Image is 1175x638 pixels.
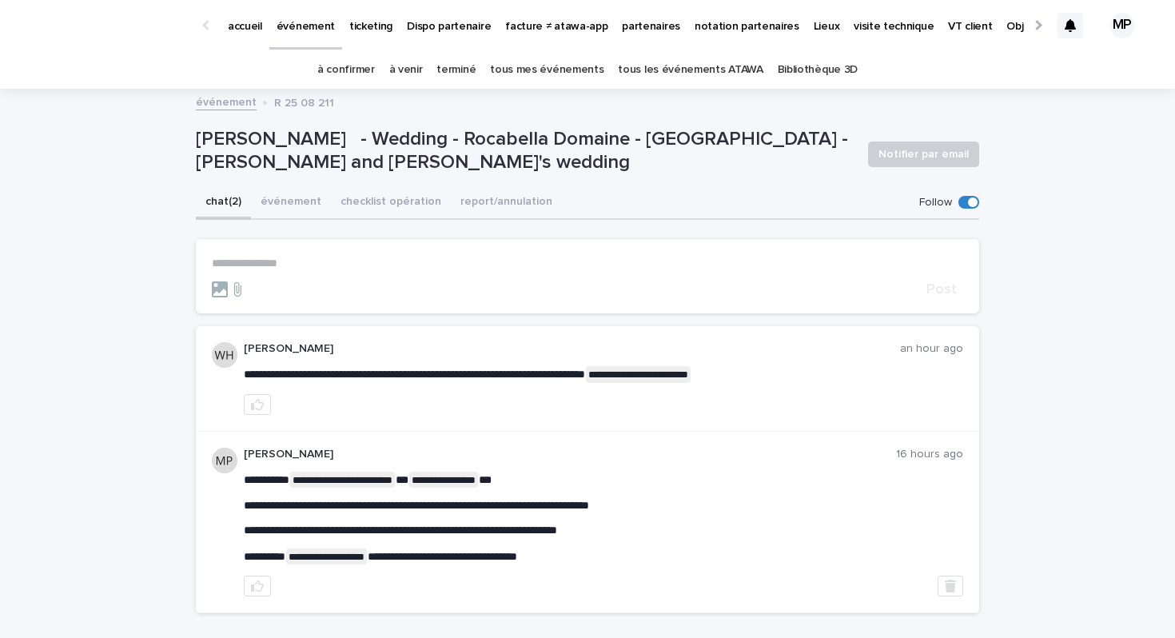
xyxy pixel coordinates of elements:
span: Notifier par email [878,146,969,162]
a: à venir [389,51,423,89]
p: an hour ago [900,342,963,356]
button: like this post [244,576,271,596]
p: [PERSON_NAME] [244,448,896,461]
button: événement [251,186,331,220]
div: MP [1109,13,1135,38]
a: à confirmer [317,51,375,89]
button: Delete post [938,576,963,596]
a: tous mes événements [490,51,603,89]
button: Post [920,282,963,297]
button: like this post [244,394,271,415]
a: Bibliothèque 3D [778,51,858,89]
p: [PERSON_NAME] - Wedding - Rocabella Domaine - [GEOGRAPHIC_DATA] - [PERSON_NAME] and [PERSON_NAME]... [196,128,855,174]
button: checklist opération [331,186,451,220]
p: Follow [919,196,952,209]
p: R 25 08 211 [274,93,334,110]
span: Post [926,282,957,297]
a: terminé [436,51,476,89]
a: événement [196,92,257,110]
a: tous les événements ATAWA [618,51,763,89]
img: Ls34BcGeRexTGTNfXpUC [32,10,187,42]
p: [PERSON_NAME] [244,342,900,356]
button: Notifier par email [868,142,979,167]
p: 16 hours ago [896,448,963,461]
button: chat (2) [196,186,251,220]
button: report/annulation [451,186,562,220]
